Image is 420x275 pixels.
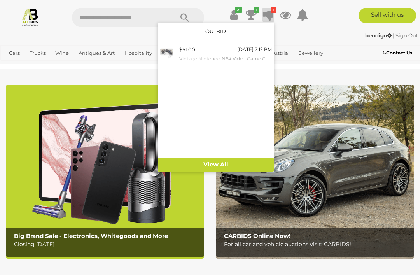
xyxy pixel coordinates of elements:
[30,60,52,72] a: Sports
[262,47,293,60] a: Industrial
[21,8,39,26] img: Allbids.com.au
[296,47,326,60] a: Jewellery
[160,45,173,59] img: 53910-28a.jpg
[228,8,240,22] a: ✔
[254,7,259,13] i: 1
[395,32,418,39] a: Sign Out
[237,45,272,54] div: [DATE] 7:12 PM
[6,60,27,72] a: Office
[165,8,204,27] button: Search
[26,47,49,60] a: Trucks
[365,32,393,39] a: bendigo
[6,47,23,60] a: Cars
[121,47,155,60] a: Hospitality
[365,32,392,39] strong: bendigo
[75,47,118,60] a: Antiques & Art
[383,50,412,56] b: Contact Us
[262,8,274,22] a: 1
[271,7,276,13] i: 1
[179,45,195,54] div: $51.00
[52,47,72,60] a: Wine
[205,28,226,34] a: Outbid
[245,8,257,22] a: 1
[56,60,117,72] a: [GEOGRAPHIC_DATA]
[179,54,272,63] small: Vintage Nintendo N64 Video Game Console /w Controllers, Games & Cables
[235,7,242,13] i: ✔
[383,49,414,57] a: Contact Us
[158,158,274,172] a: View All
[359,8,416,23] a: Sell with us
[158,43,274,65] a: $51.00 [DATE] 7:12 PM Vintage Nintendo N64 Video Game Console /w Controllers, Games & Cables
[393,32,394,39] span: |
